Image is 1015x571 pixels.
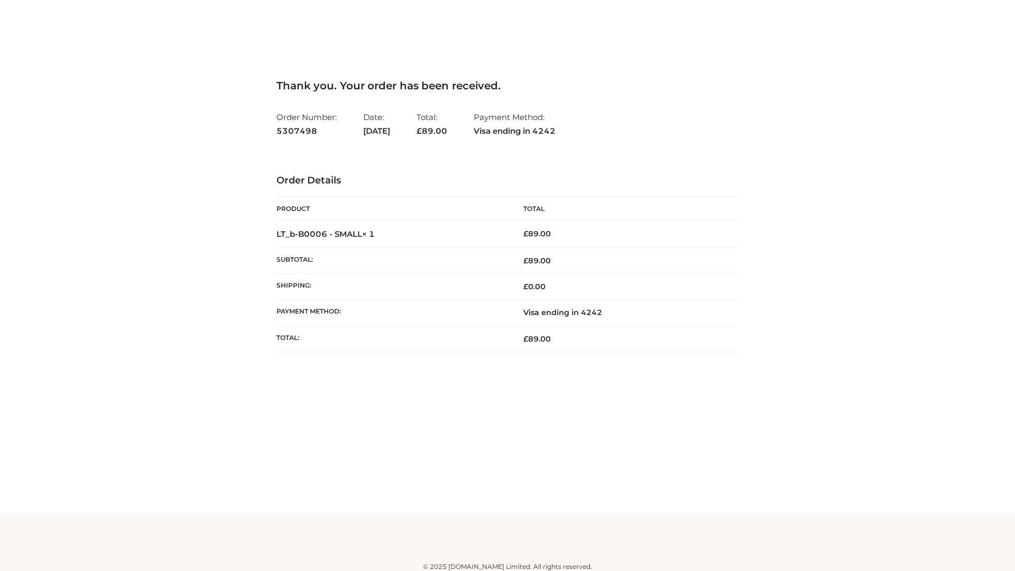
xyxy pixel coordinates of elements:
span: 89.00 [417,126,447,136]
span: 89.00 [523,334,551,344]
th: Payment method: [276,300,508,326]
th: Shipping: [276,274,508,300]
li: Date: [363,108,390,140]
li: Order Number: [276,108,337,140]
td: Visa ending in 4242 [508,300,739,326]
strong: × 1 [362,229,375,239]
strong: [DATE] [363,124,390,138]
strong: LT_b-B0006 - SMALL [276,229,375,239]
span: £ [523,256,528,265]
span: £ [523,334,528,344]
th: Subtotal: [276,247,508,273]
bdi: 0.00 [523,282,546,291]
h3: Order Details [276,175,739,187]
span: £ [417,126,422,136]
bdi: 89.00 [523,229,551,238]
strong: 5307498 [276,124,337,138]
li: Payment Method: [474,108,556,140]
h3: Thank you. Your order has been received. [276,79,739,92]
th: Product [276,197,508,221]
li: Total: [417,108,447,140]
th: Total [508,197,739,221]
span: £ [523,282,528,291]
th: Total: [276,326,508,352]
strong: Visa ending in 4242 [474,124,556,138]
span: £ [523,229,528,238]
span: 89.00 [523,256,551,265]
